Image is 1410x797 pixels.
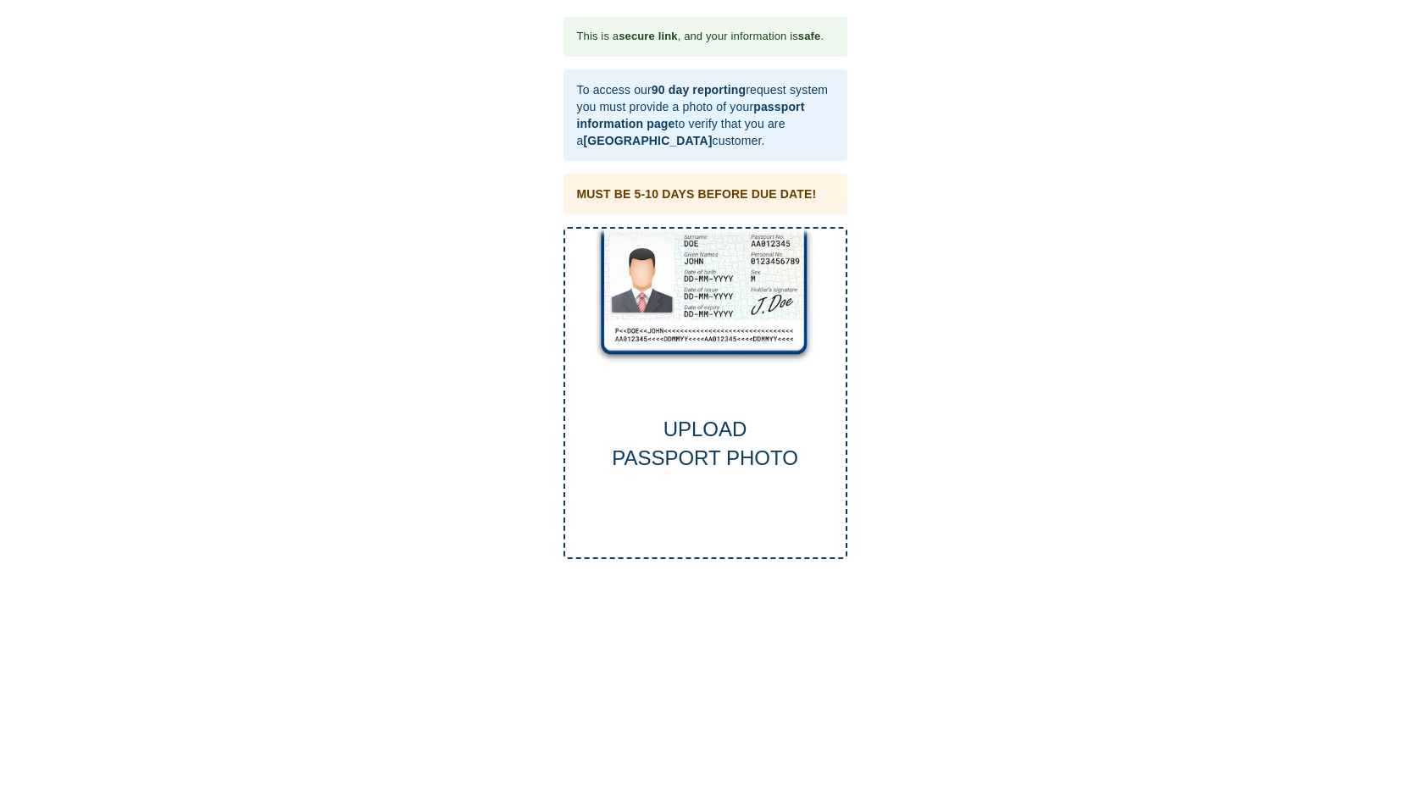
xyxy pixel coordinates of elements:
[577,100,805,130] b: passport information page
[577,185,817,202] div: MUST BE 5-10 DAYS BEFORE DUE DATE!
[565,415,846,473] div: UPLOAD PASSPORT PHOTO
[619,30,677,42] b: secure link
[798,30,821,42] b: safe
[577,75,834,156] div: To access our request system you must provide a photo of your to verify that you are a customer.
[652,83,746,97] b: 90 day reporting
[577,22,824,52] div: This is a , and your information is .
[583,134,712,147] b: [GEOGRAPHIC_DATA]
